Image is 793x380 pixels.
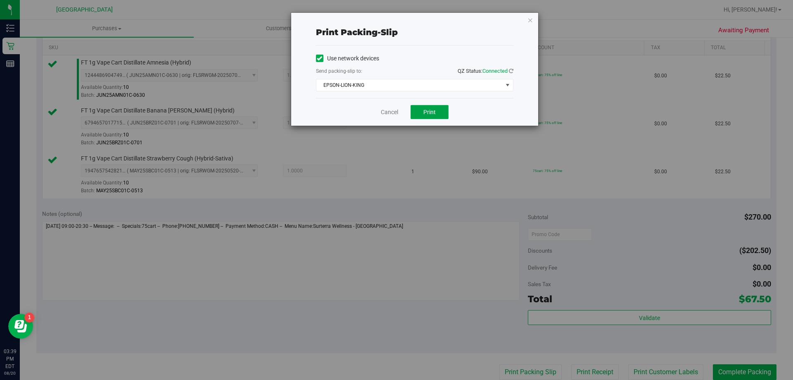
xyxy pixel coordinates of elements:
[316,79,503,91] span: EPSON-LION-KING
[411,105,449,119] button: Print
[502,79,513,91] span: select
[316,67,362,75] label: Send packing-slip to:
[423,109,436,115] span: Print
[482,68,508,74] span: Connected
[24,313,34,323] iframe: Resource center unread badge
[316,27,398,37] span: Print packing-slip
[8,314,33,339] iframe: Resource center
[316,54,379,63] label: Use network devices
[381,108,398,117] a: Cancel
[458,68,513,74] span: QZ Status:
